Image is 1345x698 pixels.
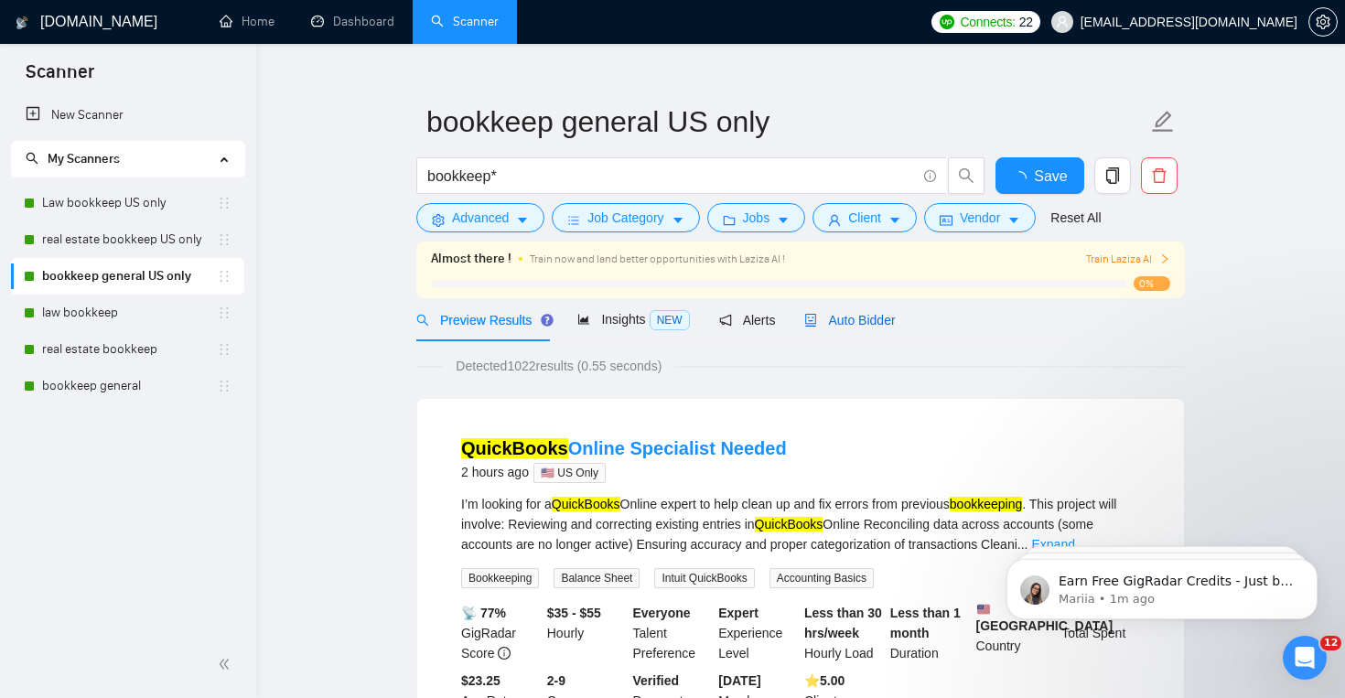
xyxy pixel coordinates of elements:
[1308,7,1338,37] button: setting
[217,379,231,393] span: holder
[812,203,917,232] button: userClientcaret-down
[42,295,217,331] a: law bookkeep
[715,603,801,663] div: Experience Level
[801,603,887,663] div: Hourly Load
[804,314,817,327] span: robot
[457,603,543,663] div: GigRadar Score
[11,331,244,368] li: real estate bookkeep
[26,97,230,134] a: New Scanner
[707,203,806,232] button: folderJobscaret-down
[587,208,663,228] span: Job Category
[950,497,1022,511] mark: bookkeeping
[220,14,274,29] a: homeHome
[432,213,445,227] span: setting
[11,221,244,258] li: real estate bookkeep US only
[633,673,680,688] b: Verified
[804,313,895,328] span: Auto Bidder
[461,568,539,588] span: Bookkeeping
[1095,167,1130,184] span: copy
[427,165,916,188] input: Search Freelance Jobs...
[976,603,1114,633] b: [GEOGRAPHIC_DATA]
[828,213,841,227] span: user
[924,203,1036,232] button: idcardVendorcaret-down
[11,97,244,134] li: New Scanner
[1086,251,1170,268] button: Train Laziza AI
[11,185,244,221] li: Law bookkeep US only
[1159,253,1170,264] span: right
[949,167,984,184] span: search
[977,603,990,616] img: 🇺🇸
[547,673,565,688] b: 2-9
[552,497,620,511] mark: QuickBooks
[633,606,691,620] b: Everyone
[416,313,548,328] span: Preview Results
[995,157,1084,194] button: Save
[1050,208,1101,228] a: Reset All
[48,151,120,166] span: My Scanners
[530,252,785,265] span: Train now and land better opportunities with Laziza AI !
[452,208,509,228] span: Advanced
[887,603,973,663] div: Duration
[755,517,823,532] mark: QuickBooks
[443,356,674,376] span: Detected 1022 results (0.55 seconds)
[217,342,231,357] span: holder
[42,185,217,221] a: Law bookkeep US only
[940,213,952,227] span: idcard
[769,568,874,588] span: Accounting Basics
[26,151,120,166] span: My Scanners
[654,568,754,588] span: Intuit QuickBooks
[426,99,1147,145] input: Scanner name...
[539,312,555,328] div: Tooltip anchor
[1094,157,1131,194] button: copy
[973,603,1059,663] div: Country
[461,673,500,688] b: $23.25
[1142,167,1177,184] span: delete
[217,306,231,320] span: holder
[11,258,244,295] li: bookkeep general US only
[577,313,590,326] span: area-chart
[719,314,732,327] span: notification
[718,606,759,620] b: Expert
[777,213,790,227] span: caret-down
[888,213,901,227] span: caret-down
[42,221,217,258] a: real estate bookkeep US only
[960,12,1015,32] span: Connects:
[431,249,511,269] span: Almost there !
[1151,110,1175,134] span: edit
[461,461,787,483] div: 2 hours ago
[979,521,1345,649] iframe: Intercom notifications message
[960,208,1000,228] span: Vendor
[552,203,699,232] button: barsJob Categorycaret-down
[42,258,217,295] a: bookkeep general US only
[218,655,236,673] span: double-left
[533,463,606,483] span: 🇺🇸 US Only
[567,213,580,227] span: bars
[416,203,544,232] button: settingAdvancedcaret-down
[461,606,506,620] b: 📡 77%
[743,208,770,228] span: Jobs
[498,647,511,660] span: info-circle
[1012,171,1034,186] span: loading
[1034,165,1067,188] span: Save
[16,8,28,38] img: logo
[650,310,690,330] span: NEW
[1007,213,1020,227] span: caret-down
[217,232,231,247] span: holder
[543,603,629,663] div: Hourly
[11,59,109,97] span: Scanner
[554,568,640,588] span: Balance Sheet
[577,312,689,327] span: Insights
[672,213,684,227] span: caret-down
[890,606,961,640] b: Less than 1 month
[804,673,845,688] b: ⭐️ 5.00
[1141,157,1178,194] button: delete
[11,295,244,331] li: law bookkeep
[547,606,601,620] b: $35 - $55
[1283,636,1327,680] iframe: Intercom live chat
[461,494,1140,554] div: I’m looking for a Online expert to help clean up and fix errors from previous . This project will...
[461,438,787,458] a: QuickBooksOnline Specialist Needed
